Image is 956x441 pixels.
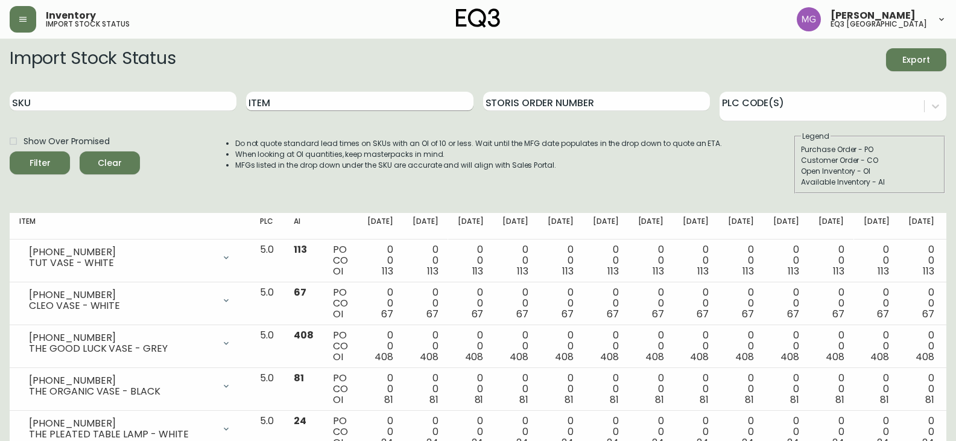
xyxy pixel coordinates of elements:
[854,213,899,240] th: [DATE]
[728,373,754,405] div: 0 0
[600,350,619,364] span: 408
[29,429,214,440] div: THE PLEATED TABLE LAMP - WHITE
[19,244,241,271] div: [PHONE_NUMBER]TUT VASE - WHITE
[745,393,754,407] span: 81
[427,264,438,278] span: 113
[493,213,538,240] th: [DATE]
[773,244,799,277] div: 0 0
[333,330,348,363] div: PO CO
[548,244,574,277] div: 0 0
[235,149,723,160] li: When looking at OI quantities, keep masterpacks in mind.
[864,330,890,363] div: 0 0
[333,264,343,278] span: OI
[562,264,574,278] span: 113
[809,213,854,240] th: [DATE]
[502,244,528,277] div: 0 0
[294,371,304,385] span: 81
[29,386,214,397] div: THE ORGANIC VASE - BLACK
[250,240,284,282] td: 5.0
[548,373,574,405] div: 0 0
[773,373,799,405] div: 0 0
[367,244,393,277] div: 0 0
[593,373,619,405] div: 0 0
[790,393,799,407] span: 81
[250,282,284,325] td: 5.0
[413,330,438,363] div: 0 0
[801,177,939,188] div: Available Inventory - AI
[607,307,619,321] span: 67
[835,393,844,407] span: 81
[502,330,528,363] div: 0 0
[864,244,890,277] div: 0 0
[908,330,934,363] div: 0 0
[683,244,709,277] div: 0 0
[801,166,939,177] div: Open Inventory - OI
[367,330,393,363] div: 0 0
[29,418,214,429] div: [PHONE_NUMBER]
[728,330,754,363] div: 0 0
[475,393,484,407] span: 81
[818,373,844,405] div: 0 0
[29,332,214,343] div: [PHONE_NUMBER]
[607,264,619,278] span: 113
[429,393,438,407] span: 81
[250,368,284,411] td: 5.0
[638,244,664,277] div: 0 0
[413,373,438,405] div: 0 0
[683,287,709,320] div: 0 0
[284,213,323,240] th: AI
[628,213,674,240] th: [DATE]
[548,287,574,320] div: 0 0
[458,244,484,277] div: 0 0
[797,7,821,31] img: de8837be2a95cd31bb7c9ae23fe16153
[413,244,438,277] div: 0 0
[465,350,484,364] span: 408
[516,307,528,321] span: 67
[19,373,241,399] div: [PHONE_NUMBER]THE ORGANIC VASE - BLACK
[333,307,343,321] span: OI
[645,350,664,364] span: 408
[562,307,574,321] span: 67
[801,131,831,142] legend: Legend
[80,151,140,174] button: Clear
[583,213,628,240] th: [DATE]
[333,393,343,407] span: OI
[593,330,619,363] div: 0 0
[89,156,130,171] span: Clear
[472,264,484,278] span: 113
[764,213,809,240] th: [DATE]
[787,307,799,321] span: 67
[250,325,284,368] td: 5.0
[458,287,484,320] div: 0 0
[10,213,250,240] th: Item
[700,393,709,407] span: 81
[638,330,664,363] div: 0 0
[367,287,393,320] div: 0 0
[538,213,583,240] th: [DATE]
[10,48,176,71] h2: Import Stock Status
[877,307,889,321] span: 67
[294,243,307,256] span: 113
[697,264,709,278] span: 113
[833,264,844,278] span: 113
[788,264,799,278] span: 113
[878,264,889,278] span: 113
[420,350,438,364] span: 408
[916,350,934,364] span: 408
[294,414,306,428] span: 24
[864,373,890,405] div: 0 0
[593,244,619,277] div: 0 0
[801,144,939,155] div: Purchase Order - PO
[384,393,393,407] span: 81
[780,350,799,364] span: 408
[519,393,528,407] span: 81
[870,350,889,364] span: 408
[333,373,348,405] div: PO CO
[555,350,574,364] span: 408
[29,375,214,386] div: [PHONE_NUMBER]
[46,21,130,28] h5: import stock status
[886,48,946,71] button: Export
[864,287,890,320] div: 0 0
[638,373,664,405] div: 0 0
[673,213,718,240] th: [DATE]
